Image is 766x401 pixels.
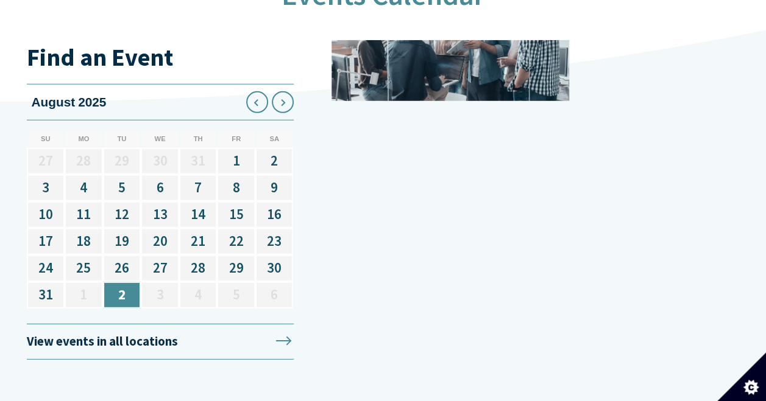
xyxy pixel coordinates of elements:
[27,148,65,175] a: 27
[27,255,65,282] a: 24
[217,148,255,175] a: 1
[217,201,255,228] a: 15
[27,91,112,113] div: August
[179,148,218,175] a: 31
[103,282,141,309] a: 2
[103,228,141,255] a: 19
[27,175,65,201] a: 3
[66,131,102,147] div: Mo
[27,201,65,228] a: 10
[28,131,64,147] div: Su
[217,255,255,282] a: 29
[217,175,255,201] a: 8
[103,148,141,175] a: 29
[142,131,178,147] div: We
[257,131,293,147] div: Sa
[179,201,218,228] a: 14
[180,131,216,147] div: Th
[255,175,294,201] a: 9
[27,228,65,255] a: 17
[65,255,103,282] a: 25
[179,228,218,255] a: 21
[27,40,313,74] h3: Find an Event
[255,255,294,282] a: 30
[255,201,294,228] a: 16
[65,175,103,201] a: 4
[65,282,103,309] a: 1
[103,255,141,282] a: 26
[27,282,65,309] a: 31
[27,324,294,360] a: View events in all locations
[103,175,141,201] a: 5
[141,175,179,201] a: 6
[141,255,179,282] a: 27
[217,282,255,309] a: 5
[255,228,294,255] a: 23
[141,228,179,255] a: 20
[78,92,106,111] i: 2025
[65,201,103,228] a: 11
[179,255,218,282] a: 28
[217,228,255,255] a: 22
[141,282,179,309] a: 3
[65,148,103,175] a: 28
[104,131,140,147] div: Tu
[717,352,766,401] button: Set cookie preferences
[103,201,141,228] a: 12
[218,131,254,147] div: Fr
[255,282,294,309] a: 6
[65,228,103,255] a: 18
[255,148,294,175] a: 2
[141,201,179,228] a: 13
[141,148,179,175] a: 30
[179,175,218,201] a: 7
[179,282,218,309] a: 4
